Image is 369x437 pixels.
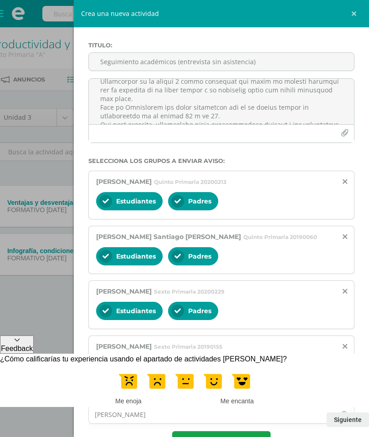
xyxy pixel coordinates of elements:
[115,368,254,406] div: ¿Cómo calificarías tu experiencia usando el apartado de actividades de Edoo? Select an option fro...
[88,42,354,49] label: Titulo :
[89,53,354,71] input: Titulo
[220,397,254,406] span: Me encanta
[154,288,225,295] span: Sexto Primaria 20200229
[116,197,156,205] span: Estudiantes
[1,345,33,352] span: Feedback
[115,397,142,406] span: Me enoja
[89,79,354,124] textarea: Loremipsu dolors am consect Ad el seddo eiusmodtem incididuntut. La etdolo m aliquae admi veniamq...
[116,307,156,315] span: Estudiantes
[243,234,317,240] span: Quinto Primaria 20190060
[154,178,226,185] span: Quinto Primaria 20200213
[96,287,152,295] span: [PERSON_NAME]
[327,412,369,427] button: Siguiente pregunta
[188,252,211,260] span: Padres
[116,252,156,260] span: Estudiantes
[188,197,211,205] span: Padres
[88,158,354,164] label: Selecciona los grupos a enviar aviso :
[96,178,152,186] span: [PERSON_NAME]
[188,307,211,315] span: Padres
[96,233,241,241] span: [PERSON_NAME] Santiago [PERSON_NAME]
